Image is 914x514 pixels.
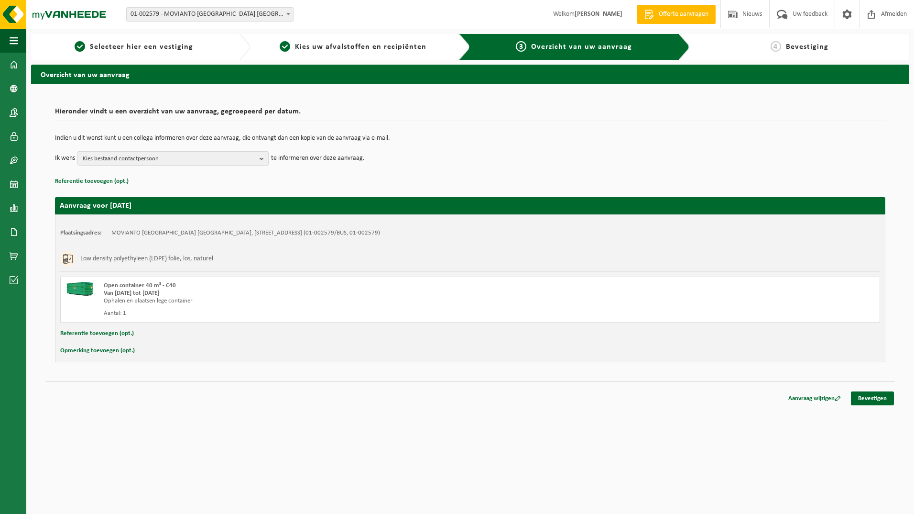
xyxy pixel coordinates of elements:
a: Aanvraag wijzigen [781,391,848,405]
span: 3 [516,41,526,52]
p: Indien u dit wenst kunt u een collega informeren over deze aanvraag, die ontvangt dan een kopie v... [55,135,885,142]
span: 4 [771,41,781,52]
img: HK-XC-40-GN-00.png [65,282,94,296]
strong: Van [DATE] tot [DATE] [104,290,159,296]
h3: Low density polyethyleen (LDPE) folie, los, naturel [80,251,213,267]
a: Offerte aanvragen [637,5,716,24]
td: MOVIANTO [GEOGRAPHIC_DATA] [GEOGRAPHIC_DATA], [STREET_ADDRESS] (01-002579/BUS, 01-002579) [111,229,380,237]
span: Open container 40 m³ - C40 [104,282,176,289]
span: Kies uw afvalstoffen en recipiënten [295,43,426,51]
h2: Hieronder vindt u een overzicht van uw aanvraag, gegroepeerd per datum. [55,108,885,121]
span: Kies bestaand contactpersoon [83,152,256,166]
div: Aantal: 1 [104,310,509,317]
strong: [PERSON_NAME] [575,11,622,18]
p: te informeren over deze aanvraag. [271,151,365,166]
button: Kies bestaand contactpersoon [77,151,269,166]
span: Selecteer hier een vestiging [90,43,193,51]
h2: Overzicht van uw aanvraag [31,65,909,83]
strong: Aanvraag voor [DATE] [60,202,131,210]
a: 1Selecteer hier een vestiging [36,41,231,53]
p: Ik wens [55,151,75,166]
span: Bevestiging [786,43,828,51]
span: 01-002579 - MOVIANTO BELGIUM NV - EREMBODEGEM [127,8,293,21]
span: 01-002579 - MOVIANTO BELGIUM NV - EREMBODEGEM [126,7,294,22]
button: Opmerking toevoegen (opt.) [60,345,135,357]
a: Bevestigen [851,391,894,405]
div: Ophalen en plaatsen lege container [104,297,509,305]
span: 1 [75,41,85,52]
button: Referentie toevoegen (opt.) [60,327,134,340]
strong: Plaatsingsadres: [60,230,102,236]
span: Offerte aanvragen [656,10,711,19]
span: 2 [280,41,290,52]
a: 2Kies uw afvalstoffen en recipiënten [255,41,451,53]
button: Referentie toevoegen (opt.) [55,175,129,188]
span: Overzicht van uw aanvraag [531,43,632,51]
